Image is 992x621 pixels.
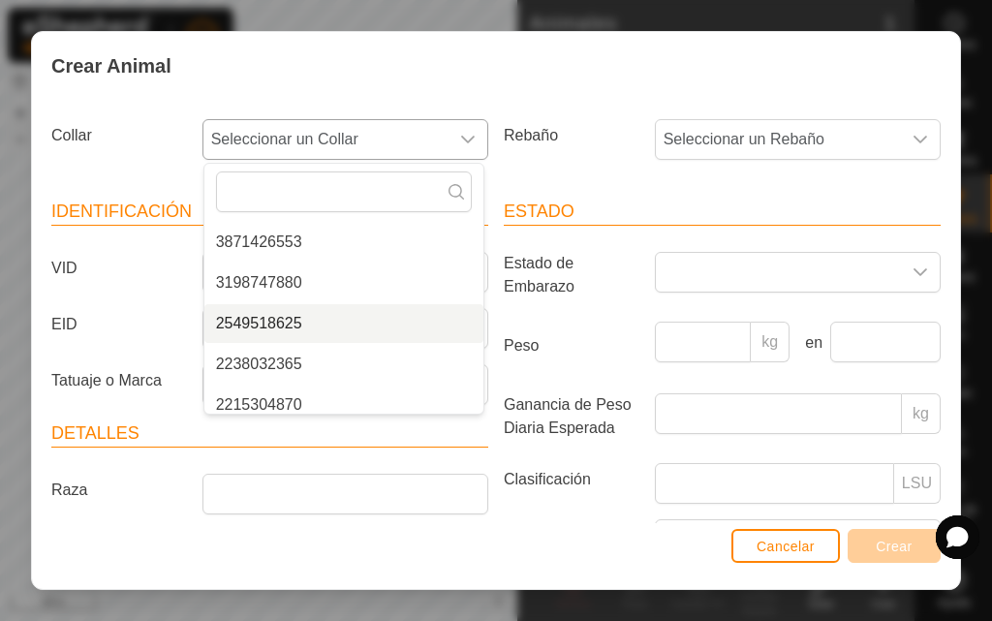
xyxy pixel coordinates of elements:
[44,308,195,341] label: EID
[44,252,195,285] label: VID
[204,182,483,465] ul: Option List
[848,529,941,563] button: Crear
[216,231,302,254] span: 3871426553
[216,271,302,295] span: 3198747880
[902,393,941,434] p-inputgroup-addon: kg
[216,353,302,376] span: 2238032365
[496,463,647,496] label: Clasificación
[797,331,822,355] label: en
[216,312,302,335] span: 2549518625
[51,420,488,448] header: Detalles
[449,120,487,159] div: dropdown trigger
[894,463,941,504] p-inputgroup-addon: LSU
[731,529,840,563] button: Cancelar
[204,264,483,302] li: 3198747880
[496,393,647,440] label: Ganancia de Peso Diaria Esperada
[751,322,790,362] p-inputgroup-addon: kg
[504,199,941,226] header: Estado
[496,252,647,298] label: Estado de Embarazo
[216,393,302,417] span: 2215304870
[44,119,195,152] label: Collar
[204,304,483,343] li: 2549518625
[51,51,171,80] span: Crear Animal
[757,539,815,554] span: Cancelar
[203,120,449,159] span: Seleccionar un Collar
[496,322,647,370] label: Peso
[496,119,647,152] label: Rebaño
[876,539,913,554] span: Crear
[901,253,940,292] div: dropdown trigger
[656,120,901,159] span: Seleccionar un Rebaño
[204,386,483,424] li: 2215304870
[204,223,483,262] li: 3871426553
[44,474,195,507] label: Raza
[901,120,940,159] div: dropdown trigger
[204,345,483,384] li: 2238032365
[44,364,195,397] label: Tatuaje o Marca
[51,199,488,226] header: Identificación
